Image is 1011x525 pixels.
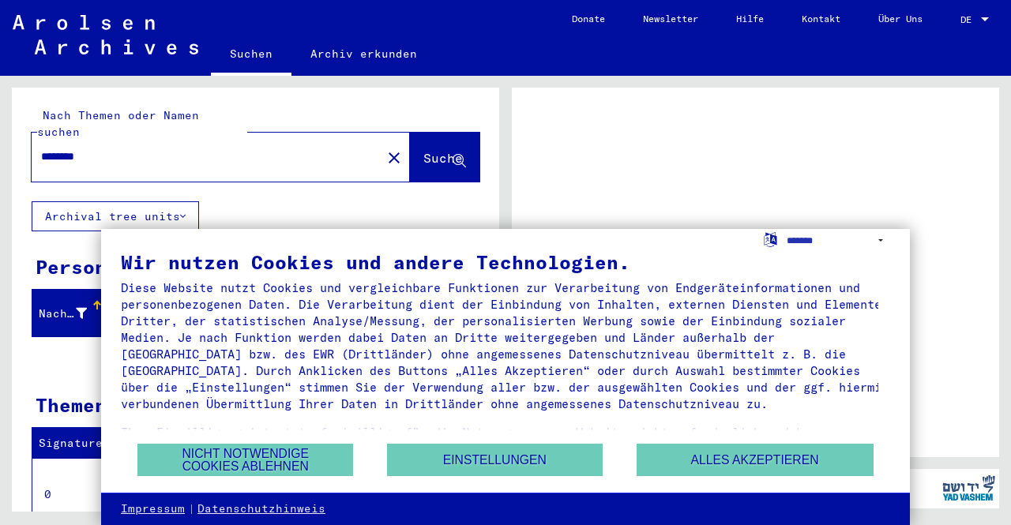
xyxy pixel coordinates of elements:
a: Datenschutzhinweis [197,501,325,517]
div: Themen [36,391,107,419]
mat-icon: close [385,148,404,167]
div: Signature [39,431,145,456]
div: Signature [39,435,129,452]
button: Nicht notwendige Cookies ablehnen [137,444,353,476]
a: Impressum [121,501,185,517]
div: Personen [36,253,130,281]
a: Archiv erkunden [291,35,436,73]
div: Wir nutzen Cookies und andere Technologien. [121,253,890,272]
mat-header-cell: Nachname [32,291,103,336]
div: Nachname [39,301,107,326]
button: Einstellungen [387,444,603,476]
a: Suchen [211,35,291,76]
label: Sprache auswählen [762,231,779,246]
div: Diese Website nutzt Cookies und vergleichbare Funktionen zur Verarbeitung von Endgeräteinformatio... [121,279,890,412]
mat-label: Nach Themen oder Namen suchen [37,108,199,139]
span: Suche [423,150,463,166]
button: Suche [410,133,479,182]
img: yv_logo.png [939,468,998,508]
button: Alles akzeptieren [637,444,874,476]
div: Nachname [39,306,87,322]
img: Arolsen_neg.svg [13,15,198,54]
button: Archival tree units [32,201,199,231]
span: DE [960,14,978,25]
button: Clear [378,141,410,173]
select: Sprache auswählen [787,229,890,252]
